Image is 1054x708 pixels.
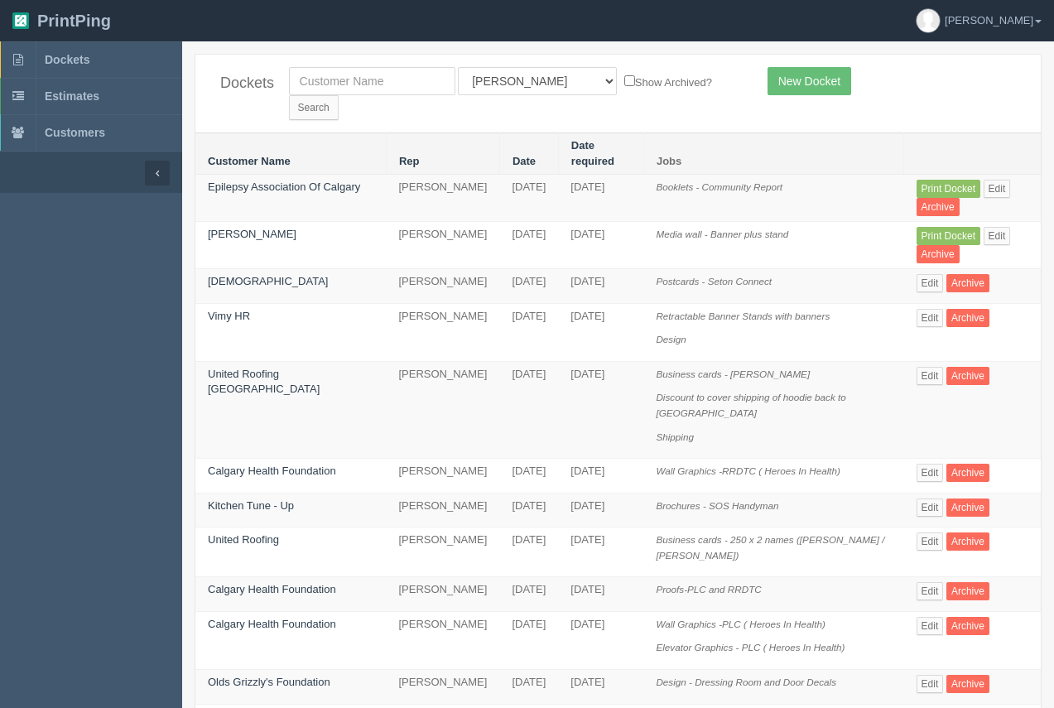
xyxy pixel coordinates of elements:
img: avatar_default-7531ab5dedf162e01f1e0bb0964e6a185e93c5c22dfe317fb01d7f8cd2b1632c.jpg [917,9,940,32]
td: [DATE] [499,303,558,361]
td: [DATE] [499,361,558,458]
a: Archive [946,464,989,482]
i: Retractable Banner Stands with banners [656,311,830,321]
i: Discount to cover shipping of hoodie back to [GEOGRAPHIC_DATA] [656,392,845,418]
td: [DATE] [558,303,643,361]
td: [PERSON_NAME] [386,459,499,494]
td: [DATE] [499,670,558,705]
a: Calgary Health Foundation [208,583,336,595]
td: [PERSON_NAME] [386,611,499,669]
td: [PERSON_NAME] [386,577,499,612]
a: Archive [946,532,989,551]
a: Calgary Health Foundation [208,618,336,630]
a: Edit [917,367,944,385]
i: Brochures - SOS Handyman [656,500,778,511]
a: Edit [917,675,944,693]
a: Print Docket [917,180,980,198]
i: Postcards - Seton Connect [656,276,772,287]
a: Vimy HR [208,310,250,322]
i: Shipping [656,431,694,442]
td: [DATE] [558,361,643,458]
a: Edit [917,498,944,517]
img: logo-3e63b451c926e2ac314895c53de4908e5d424f24456219fb08d385ab2e579770.png [12,12,29,29]
td: [DATE] [499,459,558,494]
a: Date [513,155,536,167]
td: [DATE] [499,577,558,612]
i: Business cards - 250 x 2 names ([PERSON_NAME] / [PERSON_NAME]) [656,534,884,561]
td: [DATE] [558,577,643,612]
td: [PERSON_NAME] [386,303,499,361]
a: United Roofing [GEOGRAPHIC_DATA] [208,368,320,396]
td: [DATE] [558,493,643,527]
i: Media wall - Banner plus stand [656,229,788,239]
a: Edit [917,582,944,600]
i: Proofs-PLC and RRDTC [656,584,761,595]
a: [DEMOGRAPHIC_DATA] [208,275,328,287]
td: [DATE] [558,611,643,669]
i: Wall Graphics -RRDTC ( Heroes In Health) [656,465,840,476]
a: Print Docket [917,227,980,245]
a: Edit [984,180,1011,198]
a: Edit [917,532,944,551]
a: Archive [946,675,989,693]
td: [DATE] [499,527,558,577]
td: [DATE] [499,222,558,269]
a: Edit [917,309,944,327]
i: Design [656,334,686,344]
td: [DATE] [499,493,558,527]
a: Olds Grizzly's Foundation [208,676,330,688]
span: Dockets [45,53,89,66]
a: Archive [946,274,989,292]
i: Wall Graphics -PLC ( Heroes In Health) [656,619,825,629]
h4: Dockets [220,75,264,92]
span: Estimates [45,89,99,103]
a: Rep [399,155,420,167]
input: Search [289,95,339,120]
td: [DATE] [558,459,643,494]
a: Archive [946,617,989,635]
a: United Roofing [208,533,279,546]
a: Edit [917,274,944,292]
label: Show Archived? [624,72,712,91]
a: Customer Name [208,155,291,167]
td: [DATE] [558,222,643,269]
a: [PERSON_NAME] [208,228,296,240]
td: [PERSON_NAME] [386,222,499,269]
i: Elevator Graphics - PLC ( Heroes In Health) [656,642,845,653]
td: [DATE] [499,269,558,304]
a: Edit [917,464,944,482]
i: Design - Dressing Room and Door Decals [656,677,836,687]
td: [DATE] [558,527,643,577]
td: [DATE] [499,611,558,669]
td: [PERSON_NAME] [386,527,499,577]
a: Edit [917,617,944,635]
td: [PERSON_NAME] [386,493,499,527]
a: Archive [946,498,989,517]
input: Customer Name [289,67,455,95]
a: New Docket [768,67,851,95]
a: Archive [946,367,989,385]
a: Archive [917,245,960,263]
a: Edit [984,227,1011,245]
td: [DATE] [558,269,643,304]
td: [DATE] [558,175,643,222]
span: Customers [45,126,105,139]
a: Archive [946,309,989,327]
a: Archive [917,198,960,216]
i: Booklets - Community Report [656,181,782,192]
td: [PERSON_NAME] [386,670,499,705]
a: Epilepsy Association Of Calgary [208,181,360,193]
td: [PERSON_NAME] [386,269,499,304]
input: Show Archived? [624,75,635,86]
a: Date required [571,139,614,167]
td: [PERSON_NAME] [386,361,499,458]
a: Archive [946,582,989,600]
th: Jobs [643,133,903,175]
td: [PERSON_NAME] [386,175,499,222]
td: [DATE] [499,175,558,222]
i: Business cards - [PERSON_NAME] [656,368,810,379]
a: Kitchen Tune - Up [208,499,294,512]
td: [DATE] [558,670,643,705]
a: Calgary Health Foundation [208,465,336,477]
